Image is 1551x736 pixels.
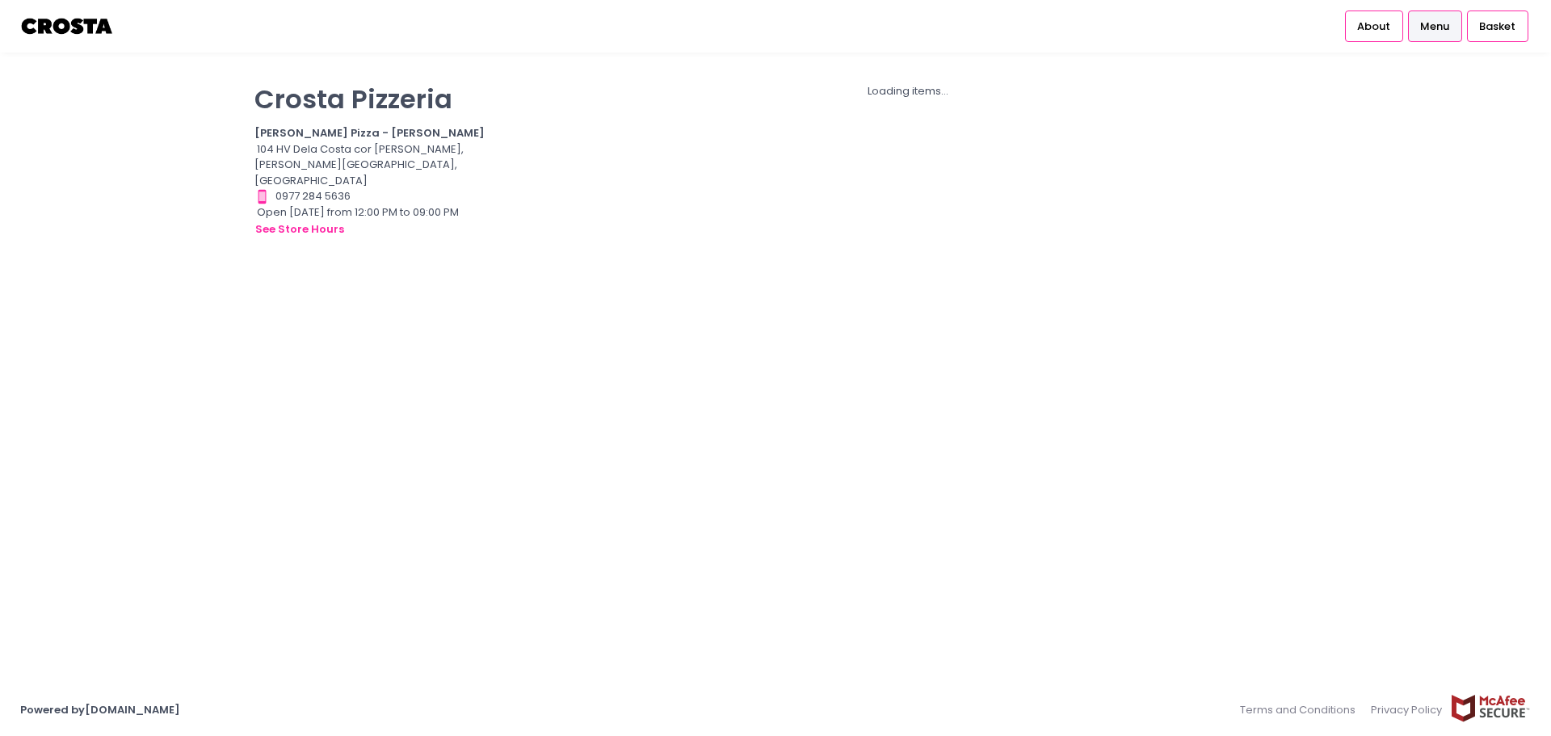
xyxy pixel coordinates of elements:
[1420,19,1449,35] span: Menu
[20,702,180,717] a: Powered by[DOMAIN_NAME]
[20,12,115,40] img: logo
[1345,11,1403,41] a: About
[254,141,500,189] div: 104 HV Dela Costa cor [PERSON_NAME], [PERSON_NAME][GEOGRAPHIC_DATA], [GEOGRAPHIC_DATA]
[254,83,500,115] p: Crosta Pizzeria
[1450,694,1531,722] img: mcafee-secure
[1364,694,1451,725] a: Privacy Policy
[254,188,500,204] div: 0977 284 5636
[254,125,485,141] b: [PERSON_NAME] Pizza - [PERSON_NAME]
[520,83,1297,99] div: Loading items...
[254,221,345,238] button: see store hours
[254,204,500,238] div: Open [DATE] from 12:00 PM to 09:00 PM
[1240,694,1364,725] a: Terms and Conditions
[1357,19,1390,35] span: About
[1408,11,1462,41] a: Menu
[1479,19,1515,35] span: Basket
